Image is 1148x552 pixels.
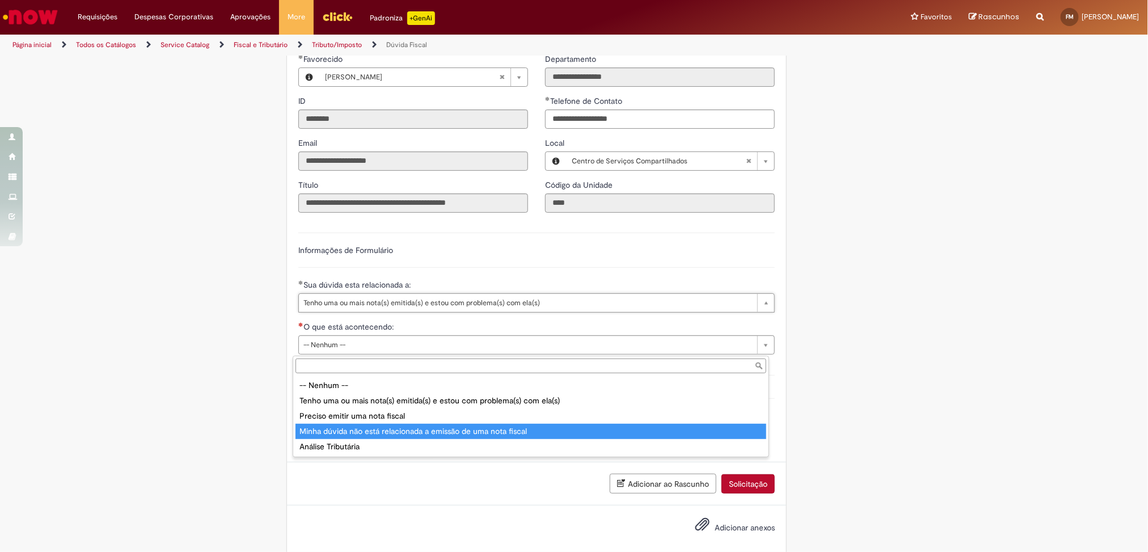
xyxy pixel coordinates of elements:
[296,424,766,439] div: Minha dúvida não está relacionada a emissão de uma nota fiscal
[296,439,766,454] div: Análise Tributária
[296,378,766,393] div: -- Nenhum --
[296,408,766,424] div: Preciso emitir uma nota fiscal
[296,393,766,408] div: Tenho uma ou mais nota(s) emitida(s) e estou com problema(s) com ela(s)
[293,376,769,457] ul: Sua dúvida esta relacionada a:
